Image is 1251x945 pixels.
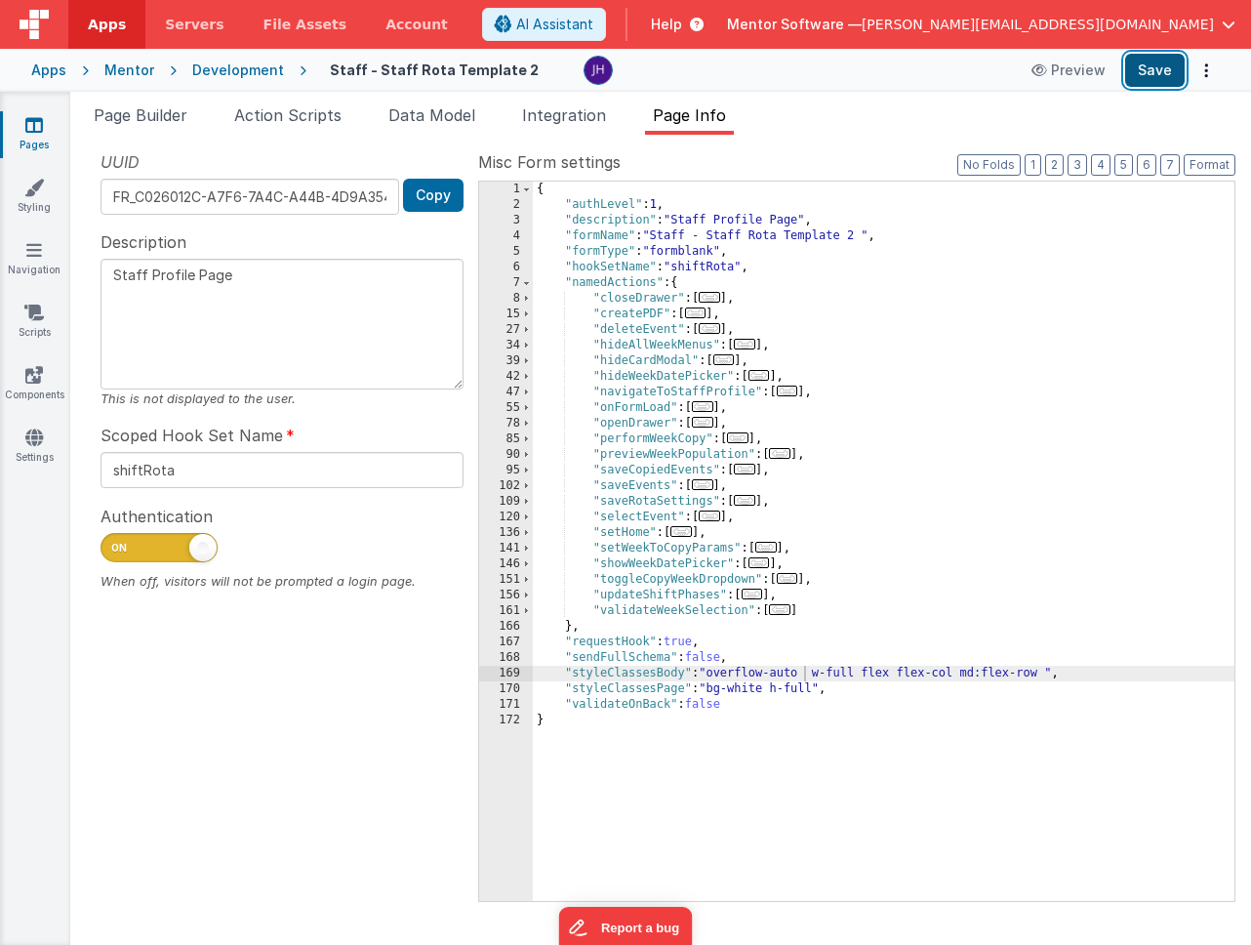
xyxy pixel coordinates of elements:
[479,650,533,666] div: 168
[479,666,533,681] div: 169
[1068,154,1087,176] button: 3
[482,8,606,41] button: AI Assistant
[31,61,66,80] div: Apps
[1184,154,1235,176] button: Format
[479,385,533,400] div: 47
[1160,154,1180,176] button: 7
[479,447,533,463] div: 90
[88,15,126,34] span: Apps
[479,307,533,322] div: 15
[777,573,798,584] span: ...
[479,525,533,541] div: 136
[1091,154,1110,176] button: 4
[479,400,533,416] div: 55
[651,15,682,34] span: Help
[101,424,283,447] span: Scoped Hook Set Name
[403,179,464,212] button: Copy
[101,230,186,254] span: Description
[685,308,706,318] span: ...
[479,541,533,556] div: 141
[862,15,1214,34] span: [PERSON_NAME][EMAIL_ADDRESS][DOMAIN_NAME]
[713,354,735,365] span: ...
[479,697,533,713] div: 171
[479,322,533,338] div: 27
[699,323,720,334] span: ...
[192,61,284,80] div: Development
[692,401,713,412] span: ...
[479,338,533,353] div: 34
[479,556,533,572] div: 146
[742,589,763,599] span: ...
[479,619,533,635] div: 166
[734,339,755,349] span: ...
[479,197,533,213] div: 2
[101,390,464,408] div: This is not displayed to the user.
[727,432,748,443] span: ...
[101,572,464,591] div: When off, visitors will not be prompted a login page.
[330,62,539,77] h4: Staff - Staff Rota Template 2
[479,478,533,494] div: 102
[734,464,755,474] span: ...
[699,292,720,303] span: ...
[670,526,692,537] span: ...
[479,275,533,291] div: 7
[1192,57,1220,84] button: Options
[769,448,790,459] span: ...
[165,15,223,34] span: Servers
[522,105,606,125] span: Integration
[585,57,612,84] img: c2badad8aad3a9dfc60afe8632b41ba8
[479,588,533,603] div: 156
[748,557,770,568] span: ...
[1020,55,1117,86] button: Preview
[479,228,533,244] div: 4
[479,572,533,588] div: 151
[1125,54,1185,87] button: Save
[479,463,533,478] div: 95
[516,15,593,34] span: AI Assistant
[769,604,790,615] span: ...
[478,150,621,174] span: Misc Form settings
[479,260,533,275] div: 6
[777,386,798,396] span: ...
[479,635,533,650] div: 167
[101,505,213,528] span: Authentication
[479,681,533,697] div: 170
[479,291,533,307] div: 8
[727,15,862,34] span: Mentor Software —
[479,353,533,369] div: 39
[755,542,777,553] span: ...
[479,369,533,385] div: 42
[479,431,533,447] div: 85
[1045,154,1064,176] button: 2
[479,603,533,619] div: 161
[479,416,533,431] div: 78
[1114,154,1133,176] button: 5
[479,713,533,728] div: 172
[748,370,770,381] span: ...
[94,105,187,125] span: Page Builder
[234,105,342,125] span: Action Scripts
[479,182,533,197] div: 1
[479,494,533,510] div: 109
[699,511,720,521] span: ...
[734,495,755,506] span: ...
[479,510,533,525] div: 120
[1025,154,1041,176] button: 1
[957,154,1021,176] button: No Folds
[388,105,475,125] span: Data Model
[692,417,713,428] span: ...
[692,479,713,490] span: ...
[1137,154,1156,176] button: 6
[479,213,533,228] div: 3
[479,244,533,260] div: 5
[101,150,140,174] span: UUID
[727,15,1235,34] button: Mentor Software — [PERSON_NAME][EMAIL_ADDRESS][DOMAIN_NAME]
[653,105,726,125] span: Page Info
[263,15,347,34] span: File Assets
[104,61,154,80] div: Mentor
